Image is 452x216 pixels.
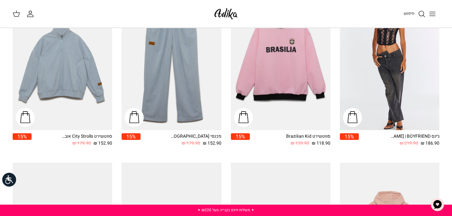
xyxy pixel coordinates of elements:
[203,140,221,147] span: 152.90 ₪
[280,133,330,140] div: סווטשירט Brazilian Kid
[32,133,112,147] a: סווטשירט City Strolls אוברסייז 152.90 ₪ 179.90 ₪
[425,7,439,21] button: Toggle menu
[182,140,200,147] span: 179.90 ₪
[231,133,250,140] span: 15%
[312,140,330,147] span: 118.90 ₪
[428,195,447,214] button: צ'אט
[141,133,221,147] a: מכנסי [GEOGRAPHIC_DATA] 152.90 ₪ 179.90 ₪
[13,133,32,147] a: 15%
[400,140,418,147] span: 219.90 ₪
[421,140,439,147] span: 186.90 ₪
[340,133,359,140] span: 15%
[122,133,141,140] span: 15%
[389,133,439,140] div: ג׳ינס All Or Nothing [PERSON_NAME] | BOYFRIEND
[27,10,37,18] a: החשבון שלי
[404,10,425,18] a: חיפוש
[213,6,239,21] img: Adika IL
[197,207,254,213] a: ✦ משלוח חינם בקנייה מעל ₪220 ✦
[250,133,330,147] a: סווטשירט Brazilian Kid 118.90 ₪ 139.90 ₪
[404,10,414,16] span: חיפוש
[359,133,439,147] a: ג׳ינס All Or Nothing [PERSON_NAME] | BOYFRIEND 186.90 ₪ 219.90 ₪
[62,133,112,140] div: סווטשירט City Strolls אוברסייז
[340,133,359,147] a: 15%
[72,140,91,147] span: 179.90 ₪
[93,140,112,147] span: 152.90 ₪
[231,133,250,147] a: 15%
[13,133,32,140] span: 15%
[122,133,141,147] a: 15%
[171,133,221,140] div: מכנסי [GEOGRAPHIC_DATA]
[291,140,309,147] span: 139.90 ₪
